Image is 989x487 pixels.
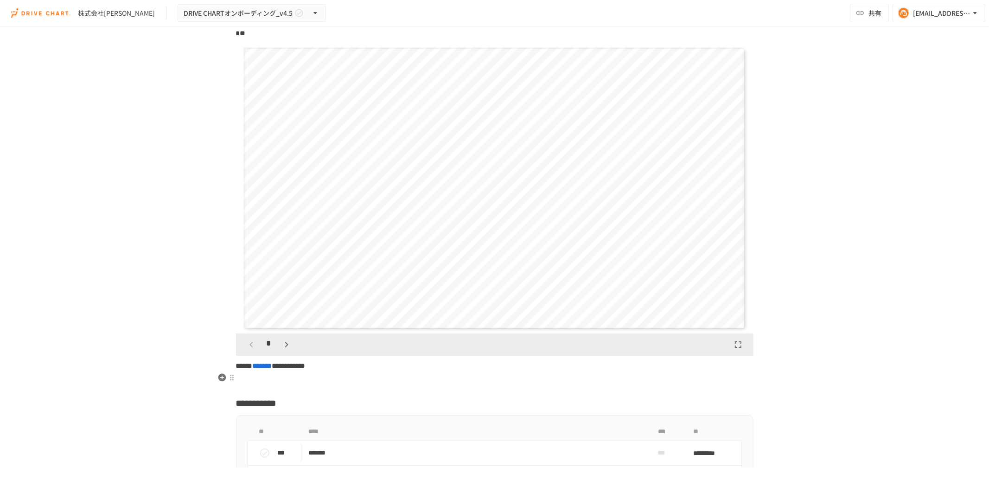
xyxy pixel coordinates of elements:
[11,6,70,20] img: i9VDDS9JuLRLX3JIUyK59LcYp6Y9cayLPHs4hOxMB9W
[913,7,970,19] div: [EMAIL_ADDRESS][DOMAIN_NAME]
[868,8,881,18] span: 共有
[184,7,293,19] span: DRIVE CHARTオンボーディング_v4.5
[850,4,889,22] button: 共有
[893,4,985,22] button: [EMAIL_ADDRESS][DOMAIN_NAME]
[78,8,155,18] div: 株式会社[PERSON_NAME]
[255,444,274,462] button: status
[178,4,326,22] button: DRIVE CHARTオンボーディング_v4.5
[236,44,753,333] div: Page 1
